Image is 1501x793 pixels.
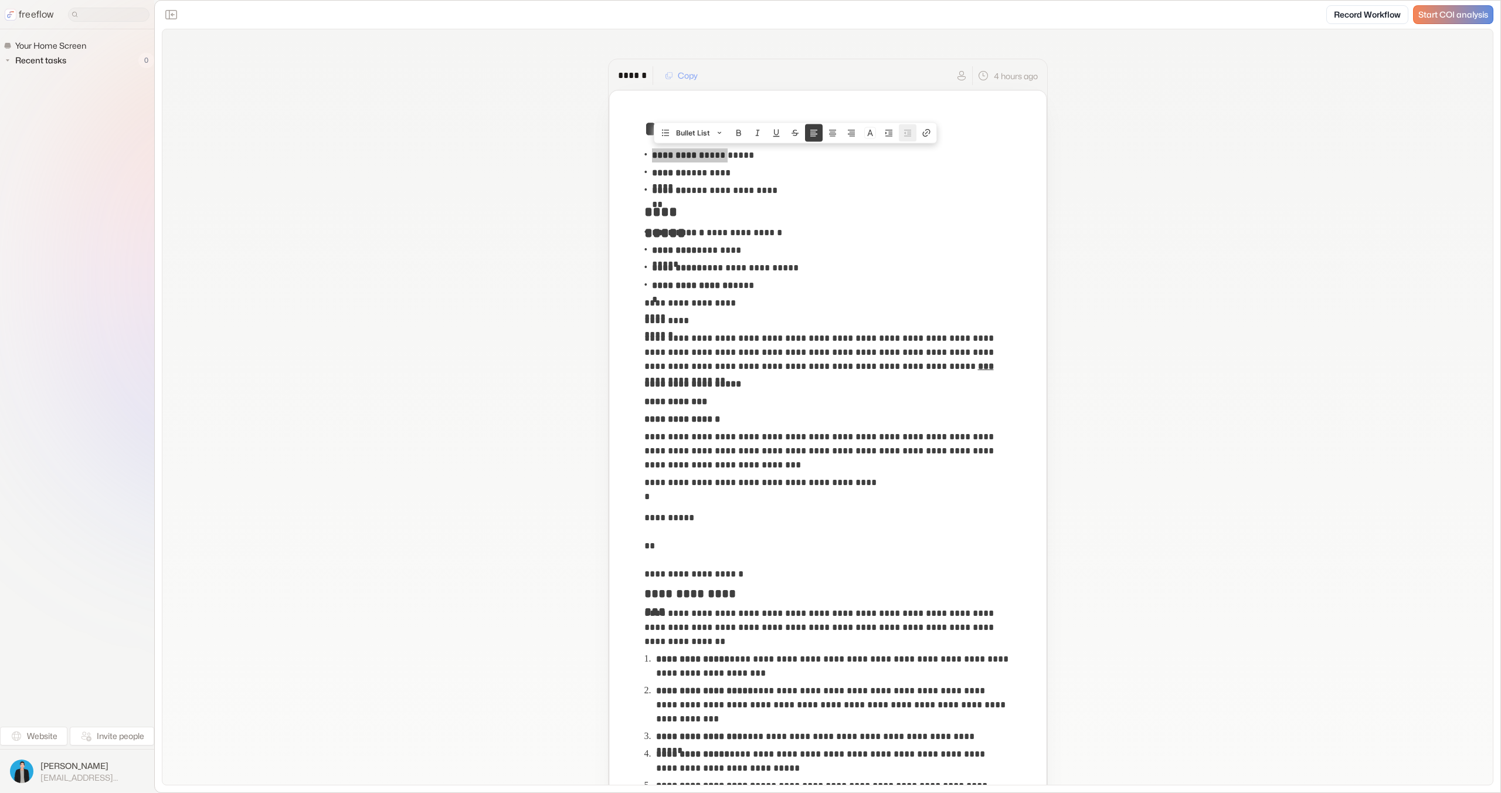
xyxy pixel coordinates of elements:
button: Align text left [805,124,823,142]
button: [PERSON_NAME][EMAIL_ADDRESS][DOMAIN_NAME] [7,757,147,786]
button: Create link [918,124,935,142]
img: profile [10,760,33,783]
span: Your Home Screen [13,40,90,52]
button: Bold [730,124,748,142]
p: 4 hours ago [994,70,1038,82]
button: Colors [861,124,879,142]
button: Italic [749,124,766,142]
button: Invite people [70,727,154,745]
button: Close the sidebar [162,5,181,24]
button: Underline [768,124,785,142]
span: [EMAIL_ADDRESS][DOMAIN_NAME] [40,772,144,783]
a: Start COI analysis [1413,5,1493,24]
a: Your Home Screen [4,39,91,53]
button: Copy [658,66,705,85]
button: Nest block [880,124,898,142]
span: Start COI analysis [1418,10,1488,20]
span: 0 [138,53,154,68]
p: freeflow [19,8,54,22]
button: Strike [786,124,804,142]
button: Align text center [824,124,841,142]
span: Bullet List [676,124,710,142]
span: [PERSON_NAME] [40,760,144,772]
button: Bullet List [656,124,729,142]
a: Record Workflow [1326,5,1408,24]
span: Recent tasks [13,55,70,66]
button: Unnest block [899,124,916,142]
button: Recent tasks [4,53,71,67]
a: freeflow [5,8,54,22]
button: Align text right [843,124,860,142]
